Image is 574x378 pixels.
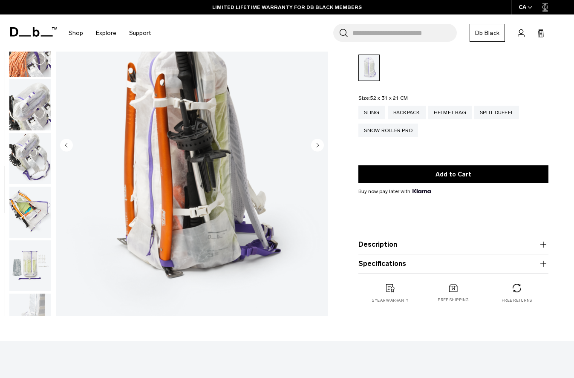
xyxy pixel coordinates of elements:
[60,139,73,153] button: Previous slide
[62,14,157,52] nav: Main Navigation
[388,106,426,119] a: Backpack
[428,106,472,119] a: Helmet Bag
[96,18,116,48] a: Explore
[9,186,51,238] button: Weigh_Lighter_Backpack_25L_14.png
[9,240,51,291] img: Weigh_Lighter_Backpack_25L_15.png
[438,297,469,303] p: Free shipping
[311,139,324,153] button: Next slide
[358,95,408,101] legend: Size:
[474,106,519,119] a: Split Duffel
[9,133,51,184] img: Weigh_Lighter_Backpack_25L_13.png
[358,259,548,269] button: Specifications
[9,294,51,345] img: Weigh_Lighter_Backpack_25L_16.png
[358,55,380,81] a: Aurora
[358,106,385,119] a: Sling
[358,124,418,137] a: Snow Roller Pro
[69,18,83,48] a: Shop
[358,188,431,195] span: Buy now pay later with
[358,165,548,183] button: Add to Cart
[9,79,51,130] img: Weigh_Lighter_Backpack_25L_12.png
[370,95,408,101] span: 52 x 31 x 21 CM
[129,18,151,48] a: Support
[9,79,51,131] button: Weigh_Lighter_Backpack_25L_12.png
[9,293,51,345] button: Weigh_Lighter_Backpack_25L_16.png
[9,187,51,238] img: Weigh_Lighter_Backpack_25L_14.png
[502,297,532,303] p: Free returns
[212,3,362,11] a: LIMITED LIFETIME WARRANTY FOR DB BLACK MEMBERS
[412,189,431,193] img: {"height" => 20, "alt" => "Klarna"}
[358,239,548,250] button: Description
[9,133,51,185] button: Weigh_Lighter_Backpack_25L_13.png
[470,24,505,42] a: Db Black
[372,297,409,303] p: 2 year warranty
